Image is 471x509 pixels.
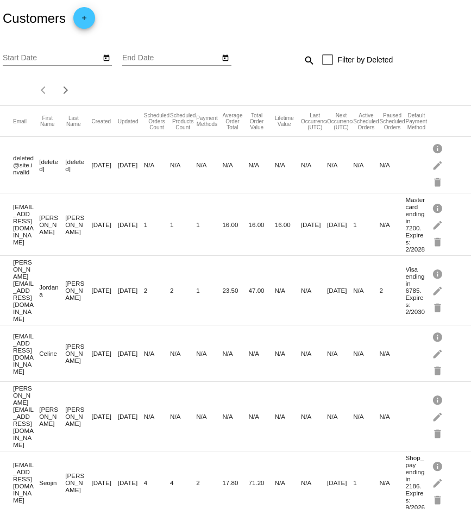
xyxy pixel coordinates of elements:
mat-cell: [EMAIL_ADDRESS][DOMAIN_NAME] [13,458,39,506]
mat-cell: N/A [353,159,379,171]
mat-cell: 16.00 [275,218,301,231]
mat-cell: Visa ending in 6785. Expires: 2/2030 [406,263,432,318]
mat-cell: 71.20 [249,476,275,489]
mat-cell: 4 [144,476,170,489]
mat-cell: N/A [249,347,275,360]
mat-cell: 1 [353,476,379,489]
mat-cell: N/A [275,347,301,360]
mat-cell: [DATE] [327,218,353,231]
button: Change sorting for LastName [65,115,81,127]
button: Previous page [33,79,55,101]
mat-cell: N/A [249,159,275,171]
mat-cell: [deleted] [39,155,65,175]
button: Change sorting for DefaultPaymentMethod [406,112,427,130]
mat-cell: N/A [275,284,301,297]
mat-icon: delete [432,425,445,442]
button: Change sorting for LastScheduledOrderOccurrenceUtc [301,112,329,130]
button: Change sorting for ScheduledOrderLTV [275,115,294,127]
mat-cell: N/A [275,159,301,171]
mat-icon: edit [432,474,445,491]
mat-cell: 2 [170,284,196,297]
button: Next page [55,79,77,101]
mat-cell: [DATE] [92,347,118,360]
button: Change sorting for Email [13,118,27,124]
mat-cell: [PERSON_NAME] [65,403,91,430]
mat-icon: delete [432,233,445,250]
mat-cell: N/A [144,159,170,171]
mat-icon: delete [432,299,445,316]
mat-cell: 2 [196,476,222,489]
mat-icon: delete [432,362,445,379]
mat-icon: delete [432,173,445,190]
button: Change sorting for ActiveScheduledOrdersCount [353,112,379,130]
mat-cell: N/A [301,347,327,360]
mat-cell: N/A [170,159,196,171]
mat-cell: N/A [379,159,405,171]
mat-cell: [PERSON_NAME] [65,211,91,238]
mat-cell: N/A [379,476,405,489]
mat-cell: Seojin [39,476,65,489]
mat-cell: [PERSON_NAME] [65,340,91,367]
mat-cell: N/A [301,284,327,297]
mat-cell: N/A [327,347,353,360]
mat-cell: 1 [144,218,170,231]
mat-cell: N/A [196,159,222,171]
mat-cell: N/A [379,218,405,231]
mat-icon: edit [432,156,445,173]
mat-cell: [EMAIL_ADDRESS][DOMAIN_NAME] [13,200,39,248]
input: End Date [122,54,220,62]
mat-cell: 17.80 [222,476,248,489]
button: Change sorting for TotalScheduledOrderValue [249,112,265,130]
mat-cell: N/A [379,410,405,423]
mat-cell: [DATE] [327,284,353,297]
mat-icon: edit [432,282,445,299]
mat-cell: [DATE] [118,410,144,423]
mat-cell: N/A [249,410,275,423]
mat-icon: info [432,391,445,408]
button: Open calendar [101,52,112,63]
mat-cell: [PERSON_NAME] [39,211,65,238]
mat-cell: N/A [144,410,170,423]
mat-cell: 47.00 [249,284,275,297]
mat-cell: N/A [275,410,301,423]
mat-cell: [DATE] [118,159,144,171]
mat-icon: edit [432,408,445,425]
button: Change sorting for TotalProductsScheduledCount [170,112,196,130]
mat-cell: N/A [196,410,222,423]
button: Change sorting for UpdatedUtc [118,118,139,124]
mat-icon: search [302,52,315,68]
mat-cell: N/A [144,347,170,360]
mat-cell: [DATE] [301,218,327,231]
mat-cell: N/A [327,159,353,171]
mat-cell: N/A [353,347,379,360]
mat-cell: 16.00 [249,218,275,231]
button: Change sorting for NextScheduledOrderOccurrenceUtc [327,112,355,130]
mat-icon: info [432,140,445,156]
button: Change sorting for FirstName [39,115,55,127]
mat-cell: 16.00 [222,218,248,231]
mat-cell: N/A [353,284,379,297]
button: Open calendar [220,52,231,63]
mat-cell: N/A [222,347,248,360]
mat-cell: [DATE] [118,218,144,231]
mat-cell: N/A [301,410,327,423]
mat-cell: N/A [170,347,196,360]
mat-cell: [DATE] [118,476,144,489]
button: Change sorting for TotalScheduledOrdersCount [144,112,169,130]
mat-cell: N/A [353,410,379,423]
mat-icon: add [78,14,91,27]
mat-cell: 1 [170,218,196,231]
mat-icon: delete [432,491,445,508]
mat-cell: [EMAIL_ADDRESS][DOMAIN_NAME] [13,330,39,378]
mat-cell: [DATE] [118,347,144,360]
mat-cell: [deleted] [65,155,91,175]
mat-cell: N/A [275,476,301,489]
mat-cell: 1 [353,218,379,231]
mat-cell: Jordana [39,281,65,300]
button: Change sorting for AverageScheduledOrderTotal [222,112,242,130]
mat-cell: [DATE] [92,476,118,489]
button: Change sorting for PausedScheduledOrdersCount [379,112,405,130]
mat-cell: [PERSON_NAME][EMAIL_ADDRESS][DOMAIN_NAME] [13,382,39,451]
mat-icon: edit [432,216,445,233]
button: Change sorting for CreatedUtc [92,118,111,124]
